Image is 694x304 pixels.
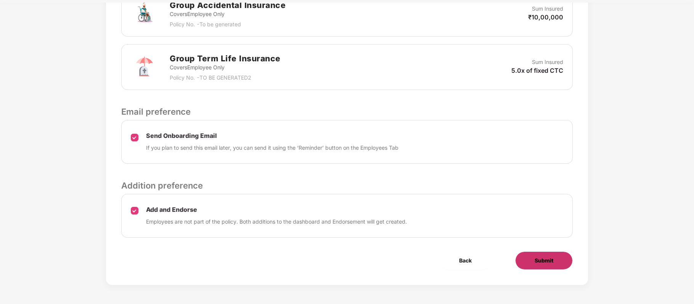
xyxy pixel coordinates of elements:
[146,206,407,214] p: Add and Endorse
[170,20,286,29] p: Policy No. - To be generated
[170,52,281,65] h2: Group Term Life Insurance
[511,66,563,75] p: 5.0x of fixed CTC
[528,13,563,21] p: ₹10,00,000
[121,105,573,118] p: Email preference
[121,179,573,192] p: Addition preference
[535,256,553,265] span: Submit
[170,74,281,82] p: Policy No. - TO BE GENERATED2
[170,63,281,72] p: Covers Employee Only
[170,10,286,18] p: Covers Employee Only
[146,132,398,140] p: Send Onboarding Email
[146,218,407,226] p: Employees are not part of the policy. Both additions to the dashboard and Endorsement will get cr...
[515,251,573,270] button: Submit
[131,53,158,81] img: svg+xml;base64,PHN2ZyB4bWxucz0iaHR0cDovL3d3dy53My5vcmcvMjAwMC9zdmciIHdpZHRoPSI3MiIgaGVpZ2h0PSI3Mi...
[440,251,491,270] button: Back
[532,5,563,13] p: Sum Insured
[532,58,563,66] p: Sum Insured
[459,256,472,265] span: Back
[146,144,398,152] p: If you plan to send this email later, you can send it using the ‘Reminder’ button on the Employee...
